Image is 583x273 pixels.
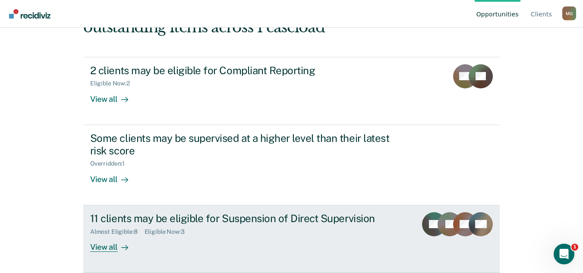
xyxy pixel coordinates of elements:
iframe: Intercom live chat [554,244,574,264]
a: 11 clients may be eligible for Suspension of Direct SupervisionAlmost Eligible:8Eligible Now:3Vie... [83,205,500,273]
div: Eligible Now : 3 [145,228,192,235]
div: Overridden : 1 [90,160,132,167]
div: Hi, [PERSON_NAME]. We’ve found some outstanding items across 1 caseload [83,1,416,36]
div: 11 clients may be eligible for Suspension of Direct Supervision [90,212,393,225]
div: Eligible Now : 2 [90,80,137,87]
a: Some clients may be supervised at a higher level than their latest risk scoreOverridden:1View all [83,125,500,205]
div: M G [562,6,576,20]
img: Recidiviz [9,9,50,19]
div: View all [90,87,139,104]
span: 1 [571,244,578,251]
div: 2 clients may be eligible for Compliant Reporting [90,64,393,77]
div: View all [90,235,139,252]
button: Profile dropdown button [562,6,576,20]
div: Some clients may be supervised at a higher level than their latest risk score [90,132,393,157]
a: 2 clients may be eligible for Compliant ReportingEligible Now:2View all [83,57,500,125]
div: View all [90,167,139,184]
div: Almost Eligible : 8 [90,228,145,235]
